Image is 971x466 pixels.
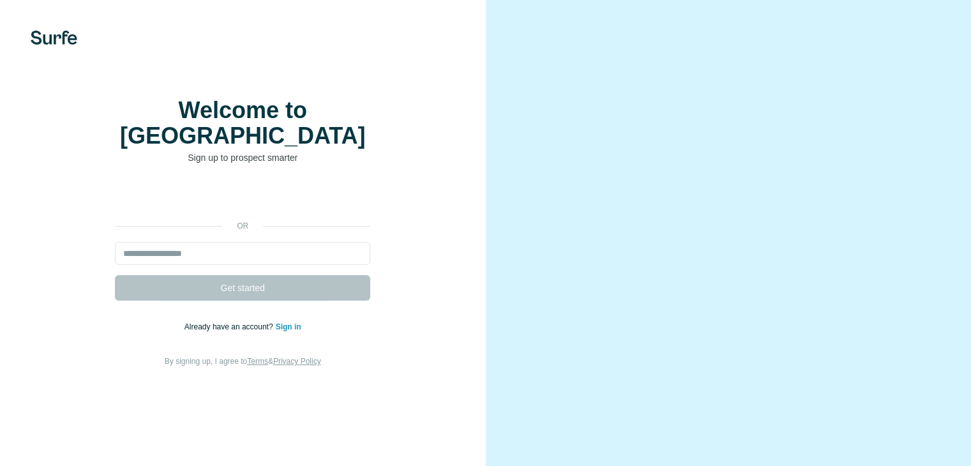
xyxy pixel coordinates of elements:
[165,357,321,366] span: By signing up, I agree to &
[184,322,276,331] span: Already have an account?
[115,98,370,149] h1: Welcome to [GEOGRAPHIC_DATA]
[273,357,321,366] a: Privacy Policy
[222,220,263,232] p: or
[31,31,77,45] img: Surfe's logo
[247,357,268,366] a: Terms
[115,151,370,164] p: Sign up to prospect smarter
[109,183,377,211] iframe: Knop Inloggen met Google
[276,322,301,331] a: Sign in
